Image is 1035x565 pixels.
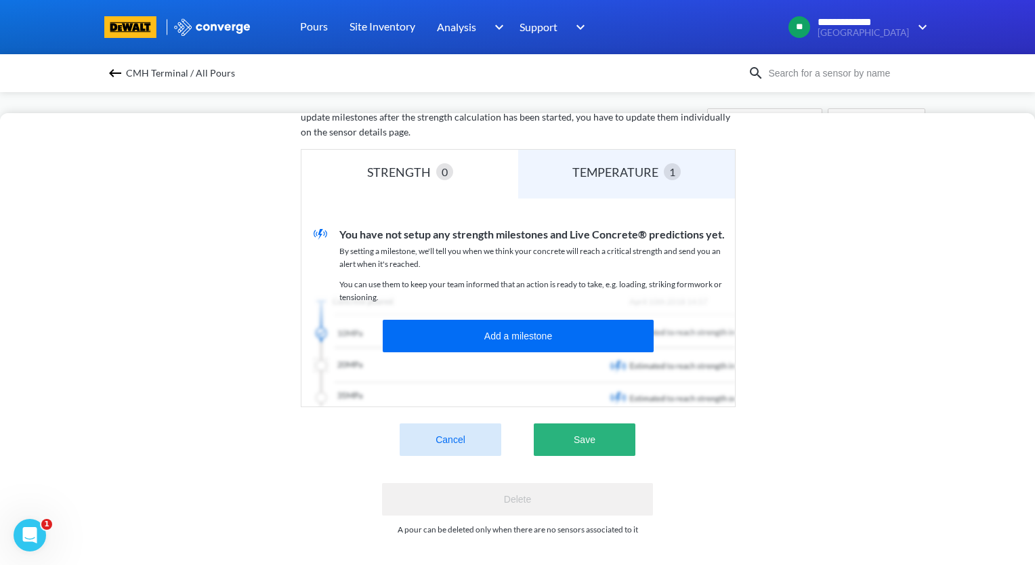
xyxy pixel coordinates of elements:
span: 1 [41,519,52,530]
span: Analysis [437,18,476,35]
p: A pour can be deleted only when there are no sensors associated to it [398,524,638,537]
span: You have not setup any strength milestones and Live Concrete® predictions yet. [339,228,725,240]
span: Support [520,18,557,35]
button: Cancel [400,423,501,456]
img: logo_ewhite.svg [173,18,251,36]
span: 1 [669,163,675,180]
img: icon-search.svg [748,65,764,81]
button: Save [534,423,635,456]
iframe: Intercom live chat [14,519,46,551]
a: branding logo [104,16,173,38]
p: By setting a milestone, we'll tell you when we think your concrete will reach a critical strength... [339,245,735,270]
img: branding logo [104,16,156,38]
input: Search for a sensor by name [764,66,928,81]
img: downArrow.svg [567,19,589,35]
span: [GEOGRAPHIC_DATA] [818,28,909,38]
p: You can use them to keep your team informed that an action is ready to take, e.g. loading, striki... [339,278,735,304]
button: Add a milestone [383,320,654,352]
p: These milestones will be applied to the individual sensors when they start strength calculation. ... [301,95,734,140]
span: 0 [442,163,448,180]
div: STRENGTH [367,163,436,182]
button: Delete [382,483,653,516]
img: downArrow.svg [486,19,507,35]
div: TEMPERATURE [572,163,664,182]
span: CMH Terminal / All Pours [126,64,235,83]
img: downArrow.svg [909,19,931,35]
img: backspace.svg [107,65,123,81]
